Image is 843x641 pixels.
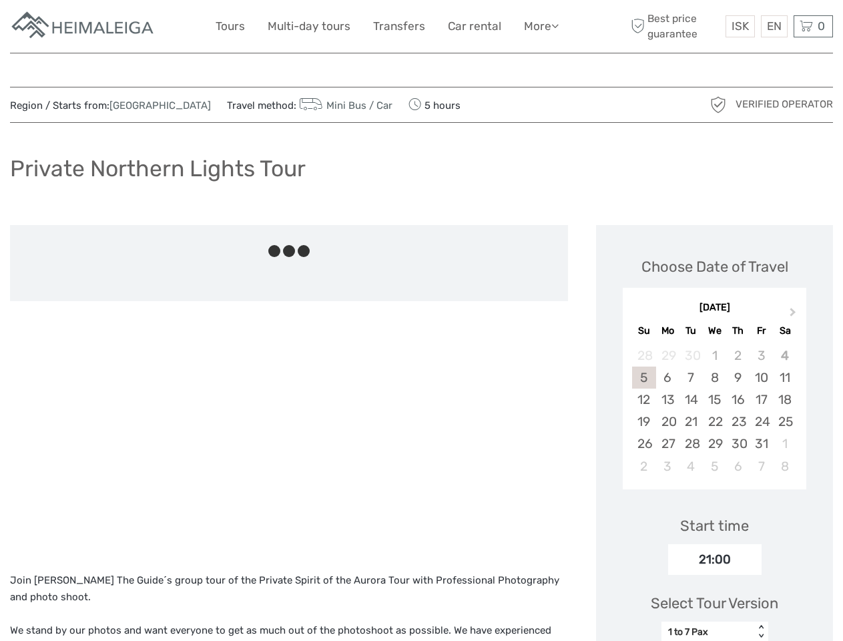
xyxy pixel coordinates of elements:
[703,389,726,411] div: Choose Wednesday, October 15th, 2025
[227,95,392,114] span: Travel method:
[632,322,655,340] div: Su
[656,455,679,477] div: Choose Monday, November 3rd, 2025
[773,345,796,367] div: Not available Saturday, October 4th, 2025
[703,411,726,433] div: Choose Wednesday, October 22nd, 2025
[448,17,501,36] a: Car rental
[109,99,211,112] a: [GEOGRAPHIC_DATA]
[773,433,796,455] div: Choose Saturday, November 1st, 2025
[773,389,796,411] div: Choose Saturday, October 18th, 2025
[755,625,766,639] div: < >
[679,367,703,389] div: Choose Tuesday, October 7th, 2025
[773,411,796,433] div: Choose Saturday, October 25th, 2025
[651,593,778,614] div: Select Tour Version
[679,389,703,411] div: Choose Tuesday, October 14th, 2025
[627,345,802,477] div: month 2025-10
[726,345,750,367] div: Not available Thursday, October 2nd, 2025
[750,455,773,477] div: Choose Friday, November 7th, 2025
[750,389,773,411] div: Choose Friday, October 17th, 2025
[773,322,796,340] div: Sa
[679,322,703,340] div: Tu
[623,301,806,315] div: [DATE]
[816,19,827,33] span: 0
[524,17,559,36] a: More
[656,345,679,367] div: Not available Monday, September 29th, 2025
[679,455,703,477] div: Choose Tuesday, November 4th, 2025
[373,17,425,36] a: Transfers
[632,367,655,389] div: Choose Sunday, October 5th, 2025
[656,433,679,455] div: Choose Monday, October 27th, 2025
[726,367,750,389] div: Choose Thursday, October 9th, 2025
[703,433,726,455] div: Choose Wednesday, October 29th, 2025
[736,97,833,112] span: Verified Operator
[726,433,750,455] div: Choose Thursday, October 30th, 2025
[656,389,679,411] div: Choose Monday, October 13th, 2025
[703,345,726,367] div: Not available Wednesday, October 1st, 2025
[656,322,679,340] div: Mo
[679,411,703,433] div: Choose Tuesday, October 21st, 2025
[726,411,750,433] div: Choose Thursday, October 23rd, 2025
[726,455,750,477] div: Choose Thursday, November 6th, 2025
[296,99,392,112] a: Mini Bus / Car
[10,155,306,182] h1: Private Northern Lights Tour
[10,99,211,113] span: Region / Starts from:
[708,94,729,116] img: verified_operator_grey_128.png
[408,95,461,114] span: 5 hours
[656,367,679,389] div: Choose Monday, October 6th, 2025
[726,322,750,340] div: Th
[679,345,703,367] div: Not available Tuesday, September 30th, 2025
[703,367,726,389] div: Choose Wednesday, October 8th, 2025
[680,515,749,536] div: Start time
[679,433,703,455] div: Choose Tuesday, October 28th, 2025
[632,345,655,367] div: Not available Sunday, September 28th, 2025
[632,411,655,433] div: Choose Sunday, October 19th, 2025
[632,433,655,455] div: Choose Sunday, October 26th, 2025
[10,10,157,43] img: Apartments in Reykjavik
[750,367,773,389] div: Choose Friday, October 10th, 2025
[668,626,748,639] div: 1 to 7 Pax
[703,322,726,340] div: We
[10,572,568,606] p: Join [PERSON_NAME] The Guide´s group tour of the Private Spirit of the Aurora Tour with Professio...
[216,17,245,36] a: Tours
[761,15,788,37] div: EN
[627,11,722,41] span: Best price guarantee
[641,256,788,277] div: Choose Date of Travel
[632,389,655,411] div: Choose Sunday, October 12th, 2025
[750,345,773,367] div: Not available Friday, October 3rd, 2025
[750,411,773,433] div: Choose Friday, October 24th, 2025
[656,411,679,433] div: Choose Monday, October 20th, 2025
[268,17,350,36] a: Multi-day tours
[750,322,773,340] div: Fr
[703,455,726,477] div: Choose Wednesday, November 5th, 2025
[732,19,749,33] span: ISK
[668,544,762,575] div: 21:00
[773,455,796,477] div: Choose Saturday, November 8th, 2025
[773,367,796,389] div: Choose Saturday, October 11th, 2025
[726,389,750,411] div: Choose Thursday, October 16th, 2025
[632,455,655,477] div: Choose Sunday, November 2nd, 2025
[784,304,805,326] button: Next Month
[750,433,773,455] div: Choose Friday, October 31st, 2025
